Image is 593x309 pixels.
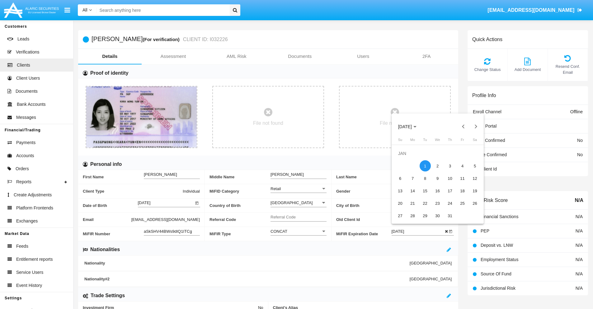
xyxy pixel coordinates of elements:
td: 01/30/30 [431,209,444,222]
div: 8 [420,173,431,184]
td: 01/26/30 [469,197,481,209]
td: 01/28/30 [407,209,419,222]
div: 16 [432,185,443,196]
div: 29 [420,210,431,221]
div: 9 [432,173,443,184]
div: 5 [469,160,481,171]
div: 13 [395,185,406,196]
div: 20 [395,198,406,209]
div: 28 [407,210,418,221]
td: 01/09/30 [431,172,444,185]
button: Choose month and year [393,120,421,133]
td: 01/23/30 [431,197,444,209]
td: 01/29/30 [419,209,431,222]
div: 23 [432,198,443,209]
div: 6 [395,173,406,184]
th: Thursday [444,137,456,145]
div: 2 [432,160,443,171]
div: 30 [432,210,443,221]
td: 01/03/30 [444,160,456,172]
div: 19 [469,185,481,196]
td: 01/20/30 [394,197,407,209]
div: 31 [445,210,456,221]
td: 01/16/30 [431,185,444,197]
td: 01/21/30 [407,197,419,209]
div: 3 [445,160,456,171]
th: Wednesday [431,137,444,145]
td: 01/01/30 [419,160,431,172]
td: 01/12/30 [469,172,481,185]
td: 01/06/30 [394,172,407,185]
div: 1 [420,160,431,171]
div: 12 [469,173,481,184]
div: 21 [407,198,418,209]
th: Tuesday [419,137,431,145]
div: 26 [469,198,481,209]
td: 01/31/30 [444,209,456,222]
div: 14 [407,185,418,196]
td: 01/19/30 [469,185,481,197]
td: 01/04/30 [456,160,469,172]
div: 4 [457,160,468,171]
span: [DATE] [398,124,412,129]
td: 01/18/30 [456,185,469,197]
td: 01/27/30 [394,209,407,222]
div: 24 [445,198,456,209]
td: 01/08/30 [419,172,431,185]
td: 01/24/30 [444,197,456,209]
td: 01/25/30 [456,197,469,209]
th: Friday [456,137,469,145]
div: 11 [457,173,468,184]
td: 01/11/30 [456,172,469,185]
div: 10 [445,173,456,184]
div: 7 [407,173,418,184]
button: Previous month [457,120,469,133]
td: 01/10/30 [444,172,456,185]
th: Sunday [394,137,407,145]
td: 01/13/30 [394,185,407,197]
td: 01/22/30 [419,197,431,209]
td: 01/05/30 [469,160,481,172]
td: 01/17/30 [444,185,456,197]
button: Next month [469,120,482,133]
td: JAN [394,147,481,160]
td: 01/15/30 [419,185,431,197]
div: 25 [457,198,468,209]
td: 01/02/30 [431,160,444,172]
th: Saturday [469,137,481,145]
div: 18 [457,185,468,196]
th: Monday [407,137,419,145]
div: 15 [420,185,431,196]
td: 01/07/30 [407,172,419,185]
td: 01/14/30 [407,185,419,197]
div: 22 [420,198,431,209]
div: 27 [395,210,406,221]
div: 17 [445,185,456,196]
